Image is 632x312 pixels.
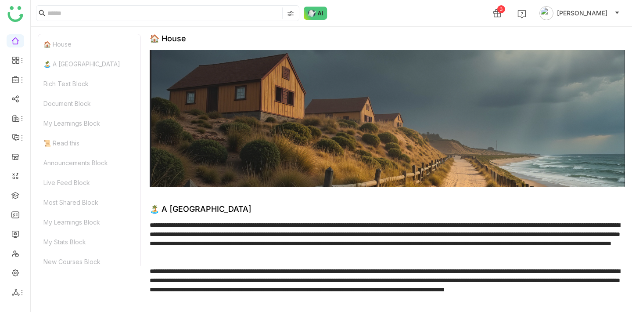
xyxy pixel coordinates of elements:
[38,74,140,94] div: Rich Text Block
[38,192,140,212] div: Most Shared Block
[304,7,327,20] img: ask-buddy-normal.svg
[38,252,140,272] div: New Courses Block
[7,6,23,22] img: logo
[539,6,553,20] img: avatar
[38,34,140,54] div: 🏠 House
[538,6,621,20] button: [PERSON_NAME]
[497,5,505,13] div: 3
[557,8,607,18] span: [PERSON_NAME]
[38,133,140,153] div: 📜 Read this
[287,10,294,17] img: search-type.svg
[38,212,140,232] div: My Learnings Block
[38,113,140,133] div: My Learnings Block
[38,173,140,192] div: Live Feed Block
[38,232,140,252] div: My Stats Block
[150,204,251,214] div: 🏝️ A [GEOGRAPHIC_DATA]
[150,50,625,187] img: 68553b2292361c547d91f02a
[38,153,140,173] div: Announcements Block
[38,94,140,113] div: Document Block
[517,10,526,18] img: help.svg
[38,54,140,74] div: 🏝️ A [GEOGRAPHIC_DATA]
[150,34,186,43] div: 🏠 House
